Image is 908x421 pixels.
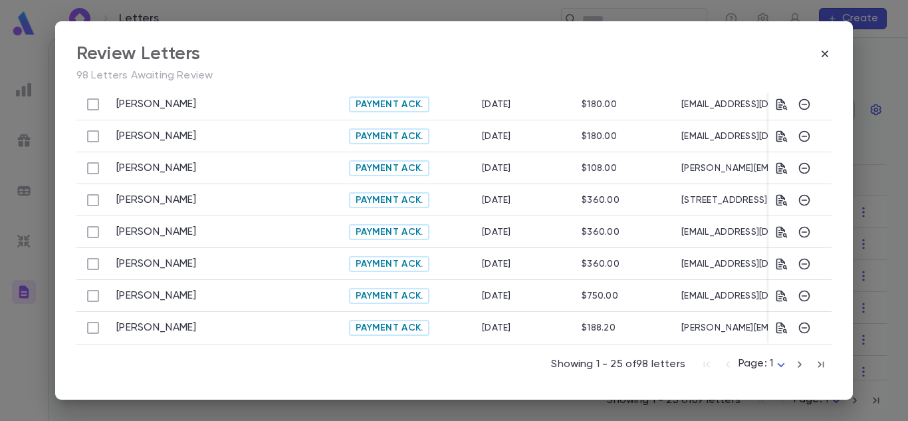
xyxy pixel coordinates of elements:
button: Skip [798,194,811,207]
span: Payment Ack. [350,131,428,142]
div: $360.00 [582,195,620,206]
button: Skip [798,98,811,111]
span: Payment Ack. [350,99,428,110]
div: 7/15/2025 [482,323,511,333]
div: [STREET_ADDRESS] [675,184,907,216]
div: $180.00 [582,99,617,110]
div: 7/15/2025 [482,131,511,142]
div: [EMAIL_ADDRESS][DOMAIN_NAME] [675,216,907,248]
span: Payment Ack. [350,291,428,301]
div: $108.00 [582,163,617,174]
a: [PERSON_NAME] [116,289,197,303]
div: 7/15/2025 [482,195,511,206]
div: $360.00 [582,227,620,237]
p: 98 Letters Awaiting Review [76,69,832,82]
div: $360.00 [582,259,620,269]
span: Payment Ack. [350,195,428,206]
span: Payment Ack. [350,323,428,333]
div: Page: 1 [738,354,789,374]
a: [PERSON_NAME] [116,98,197,111]
div: 7/15/2025 [482,99,511,110]
div: [EMAIL_ADDRESS][DOMAIN_NAME] [675,248,907,280]
div: [PERSON_NAME][EMAIL_ADDRESS][PERSON_NAME][DOMAIN_NAME] [675,312,907,344]
span: Payment Ack. [350,259,428,269]
button: Preview [775,257,788,271]
p: Showing 1 - 25 of 98 letters [551,358,685,371]
button: Skip [798,289,811,303]
span: Payment Ack. [350,227,428,237]
div: 7/15/2025 [482,291,511,301]
button: Skip [798,162,811,175]
span: Page: 1 [738,358,773,369]
a: [PERSON_NAME] [116,257,197,271]
button: Preview [775,289,788,303]
button: Preview [775,130,788,143]
div: Review Letters [76,43,200,65]
button: Skip [798,321,811,335]
button: Preview [775,162,788,175]
div: 7/15/2025 [482,227,511,237]
button: Skip [798,225,811,239]
a: [PERSON_NAME] [116,321,197,335]
div: [EMAIL_ADDRESS][DOMAIN_NAME] [675,120,907,152]
span: Payment Ack. [350,163,428,174]
div: 7/15/2025 [482,163,511,174]
div: 7/15/2025 [482,259,511,269]
a: [PERSON_NAME] [116,162,197,175]
button: Preview [775,225,788,239]
button: Skip [798,130,811,143]
button: Preview [775,194,788,207]
div: [PERSON_NAME][EMAIL_ADDRESS][PERSON_NAME][DOMAIN_NAME] [675,152,907,184]
a: [PERSON_NAME] [116,130,197,143]
button: Preview [775,98,788,111]
div: $750.00 [582,291,618,301]
div: [EMAIL_ADDRESS][DOMAIN_NAME] [675,280,907,312]
div: [EMAIL_ADDRESS][DOMAIN_NAME] [675,88,907,120]
button: Preview [775,321,788,335]
button: Skip [798,257,811,271]
a: [PERSON_NAME] [116,194,197,207]
div: $180.00 [582,131,617,142]
div: $188.20 [582,323,616,333]
a: [PERSON_NAME] [116,225,197,239]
